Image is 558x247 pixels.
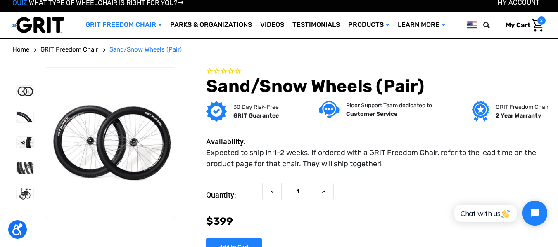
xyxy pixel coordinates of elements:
dt: Availability: [206,136,258,147]
img: GRIT Sand and Snow Wheels: pair of wider wheels for easier riding over loose terrain in GRIT Free... [45,99,175,186]
a: GRIT Freedom Chair [40,45,98,54]
strong: Customer Service [346,111,397,118]
span: My Cart [506,21,530,29]
a: Sand/Snow Wheels (Pair) [109,45,182,54]
img: GRIT Sand and Snow Wheels: pair of wider wheels for easier riding over loose terrain in GRIT Free... [17,86,33,97]
span: Rated 0.0 out of 5 stars 0 reviews [206,67,546,76]
iframe: Tidio Chat [445,194,554,233]
img: Customer service [319,101,340,118]
img: GRIT Sand and Snow Wheels: close up of wider wheel for smoother rides over loose terrain in GRIT ... [17,111,33,122]
span: $399 [206,215,233,227]
a: Products [344,12,394,38]
input: Search [487,16,499,34]
a: Cart with 2 items [499,16,546,34]
img: Cart [532,19,544,32]
p: GRIT Freedom Chair [496,103,549,111]
a: Videos [256,12,288,38]
strong: 2 Year Warranty [496,112,541,119]
a: Learn More [394,12,449,38]
strong: GRIT Guarantee [233,112,279,119]
a: Testimonials [288,12,344,38]
img: GRIT Sand and Snow Wheels: close up of center, spokes, and tire of wide wheels for easier movemen... [17,137,33,148]
dd: Expected to ship in 1-2 weeks. If ordered with a GRIT Freedom Chair, refer to the lead time on th... [206,147,541,169]
a: Parks & Organizations [166,12,256,38]
a: Home [12,45,29,54]
span: 2 [537,16,546,25]
span: Sand/Snow Wheels (Pair) [109,46,182,53]
img: GRIT Guarantee [206,101,227,122]
img: GRIT All-Terrain Wheelchair and Mobility Equipment [12,16,64,33]
img: GRIT Sand and Snow Wheels: close up different wheelchair wheels and tread, including wider GRIT F... [17,162,33,174]
nav: Breadcrumb [12,45,546,54]
img: Grit freedom [472,101,489,122]
label: Quantity: [206,183,258,207]
p: Rider Support Team dedicated to [346,101,432,110]
img: us.png [467,20,477,30]
span: GRIT Freedom Chair [40,46,98,53]
p: 30 Day Risk-Free [233,103,279,111]
img: GRIT Sand and Snow Wheels: GRIT Freedom Chair: Spartan shown with Sand/Snow Wheels installed on t... [17,188,33,199]
span: Home [12,46,29,53]
a: GRIT Freedom Chair [81,12,166,38]
h1: Sand/Snow Wheels (Pair) [206,76,546,96]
